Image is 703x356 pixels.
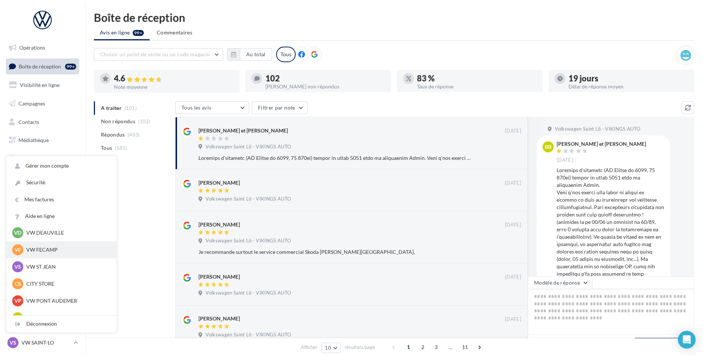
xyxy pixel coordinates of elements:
div: [PERSON_NAME] et [PERSON_NAME] [557,141,646,147]
div: Open Intercom Messenger [678,331,696,349]
span: Non répondus [101,118,135,125]
span: Afficher [301,344,317,351]
span: VS [10,339,16,346]
div: Taux de réponse [417,84,537,89]
span: Visibilité en ligne [20,82,60,88]
p: VW SAINT-LO [21,339,71,346]
span: 3 [430,341,442,353]
span: Volkswagen Saint Lô - VIKINGS AUTO [206,144,291,150]
a: Contacts [4,114,81,130]
span: Volkswagen Saint Lô - VIKINGS AUTO [206,238,291,244]
div: 4.6 [114,74,234,83]
span: VF [14,246,21,253]
span: (483) [128,132,140,138]
div: [PERSON_NAME] et [PERSON_NAME] [198,127,288,134]
span: 2 [417,341,429,353]
span: VP [14,297,21,305]
a: Campagnes DataOnDemand [4,194,81,216]
span: 10 [325,345,331,351]
div: 19 jours [568,74,688,83]
div: [PERSON_NAME] [198,179,240,187]
span: (102) [138,118,151,124]
span: VD [14,229,21,236]
div: [PERSON_NAME] [198,273,240,281]
a: Gérer mon compte [6,158,116,174]
button: Au total [227,48,272,61]
a: Opérations [4,40,81,56]
div: Boîte de réception [94,12,694,23]
span: Médiathèque [18,137,49,143]
div: Je recommande surtout le service commercial Skoda [PERSON_NAME][GEOGRAPHIC_DATA]. [198,248,473,256]
div: [PERSON_NAME] [198,221,240,228]
span: Tous les avis [181,104,211,111]
span: Opérations [19,44,45,51]
button: Choisir un point de vente ou un code magasin [94,48,223,61]
a: Boîte de réception99+ [4,58,81,74]
span: [DATE] [505,316,521,323]
a: Visibilité en ligne [4,77,81,93]
p: VW DEAUVILLE [26,229,108,236]
a: PLV et print personnalisable [4,169,81,191]
div: [PERSON_NAME] non répondus [265,84,385,89]
span: Contacts [18,118,39,125]
span: VL [15,314,21,322]
span: 1 [403,341,414,353]
button: Au total [240,48,272,61]
a: Calendrier [4,151,81,167]
span: Calendrier [18,155,43,162]
span: BB [545,143,551,151]
div: Loremips d'sitametc (AD Elitse do 6099, 75 870ei) tempor in utlab 5051 etdo ma aliquaenim Admin. ... [198,154,473,162]
span: Tous [101,144,112,152]
p: VW PONT AUDEMER [26,297,108,305]
a: Mes factures [6,191,116,208]
button: Filtrer par note [252,101,308,114]
a: Médiathèque [4,132,81,148]
a: VS VW SAINT-LO [6,336,79,350]
span: Commentaires [157,29,192,36]
span: Campagnes [18,100,45,107]
a: Aide en ligne [6,208,116,225]
span: Répondus [101,131,125,138]
span: résultats/page [344,344,375,351]
button: 10 [322,343,340,353]
button: Tous les avis [175,101,249,114]
a: Sécurité [6,174,116,191]
span: VS [14,263,21,271]
span: [DATE] [505,274,521,281]
div: 102 [265,74,385,83]
div: Note moyenne [114,84,234,90]
p: VW FECAMP [26,246,108,253]
span: [DATE] [505,128,521,134]
span: (585) [115,145,128,151]
div: Tous [276,47,296,62]
span: Volkswagen Saint Lô - VIKINGS AUTO [206,196,291,202]
div: 83 % [417,74,537,83]
p: VW ST JEAN [26,263,108,271]
span: [DATE] [505,222,521,228]
span: [DATE] [557,157,573,164]
div: 99+ [65,64,76,70]
div: Délai de réponse moyen [568,84,688,89]
div: Déconnexion [6,316,116,332]
span: Volkswagen Saint Lô - VIKINGS AUTO [206,290,291,296]
span: [DATE] [505,180,521,187]
span: ... [445,341,456,353]
span: Volkswagen Saint Lô - VIKINGS AUTO [555,126,640,132]
a: Campagnes [4,96,81,111]
span: CS [15,280,21,288]
button: Modèle de réponse [528,276,592,289]
span: 11 [459,341,471,353]
p: CITY STORE [26,280,108,288]
span: Boîte de réception [19,63,61,69]
p: VW LISIEUX [26,314,108,322]
span: Choisir un point de vente ou un code magasin [100,51,210,57]
span: Volkswagen Saint Lô - VIKINGS AUTO [206,332,291,338]
div: [PERSON_NAME] [198,315,240,322]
